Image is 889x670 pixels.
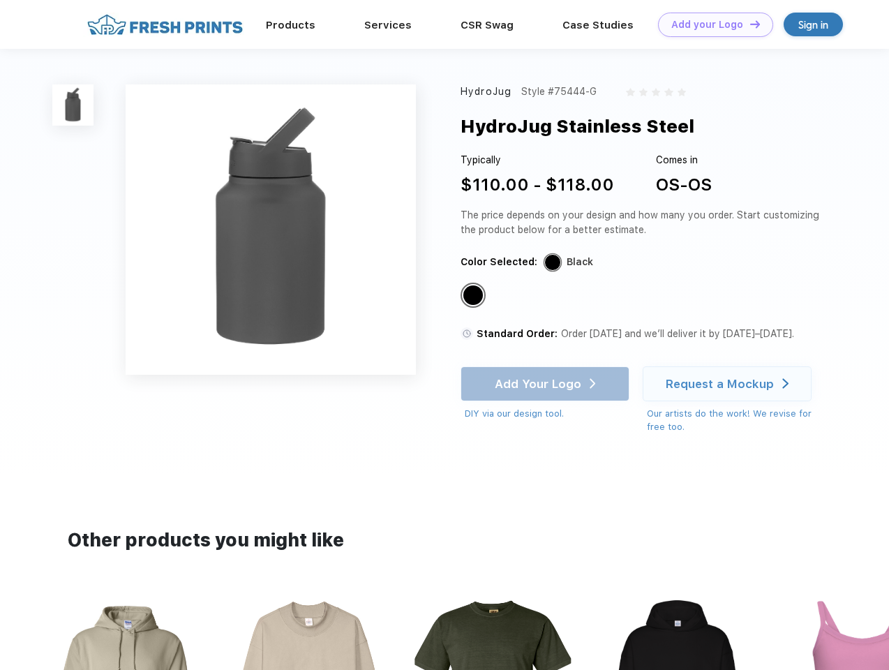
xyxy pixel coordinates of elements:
div: Sign in [798,17,828,33]
img: func=resize&h=100 [52,84,94,126]
a: Products [266,19,315,31]
div: HydroJug [461,84,511,99]
div: Black [463,285,483,305]
img: gray_star.svg [664,88,673,96]
div: Request a Mockup [666,377,774,391]
img: gray_star.svg [652,88,660,96]
div: Comes in [656,153,712,167]
div: Color Selected: [461,255,537,269]
div: OS-OS [656,172,712,198]
img: white arrow [782,378,789,389]
div: Typically [461,153,614,167]
img: gray_star.svg [626,88,634,96]
div: DIY via our design tool. [465,407,629,421]
div: Black [567,255,593,269]
div: Style #75444-G [521,84,597,99]
a: Sign in [784,13,843,36]
div: HydroJug Stainless Steel [461,113,694,140]
div: $110.00 - $118.00 [461,172,614,198]
span: Standard Order: [477,328,558,339]
span: Order [DATE] and we’ll deliver it by [DATE]–[DATE]. [561,328,794,339]
div: Other products you might like [68,527,821,554]
img: func=resize&h=640 [126,84,416,375]
div: The price depends on your design and how many you order. Start customizing the product below for ... [461,208,825,237]
div: Add your Logo [671,19,743,31]
img: DT [750,20,760,28]
img: fo%20logo%202.webp [83,13,247,37]
img: gray_star.svg [639,88,648,96]
div: Our artists do the work! We revise for free too. [647,407,825,434]
img: standard order [461,327,473,340]
img: gray_star.svg [678,88,686,96]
